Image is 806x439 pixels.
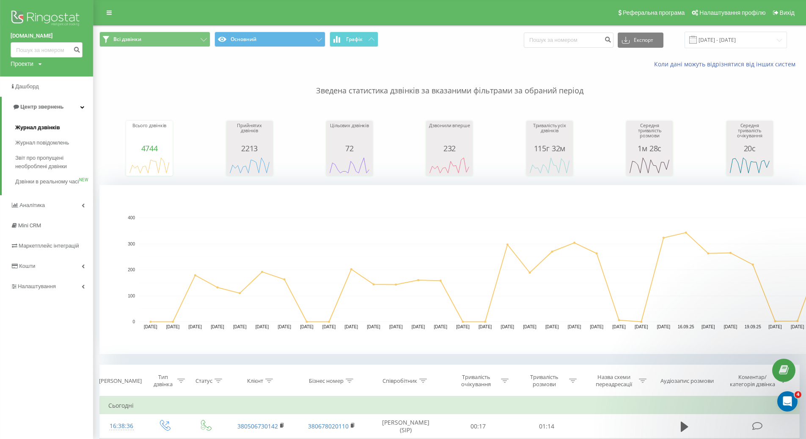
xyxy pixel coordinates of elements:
[428,144,470,153] div: 232
[15,150,93,174] a: Звіт про пропущені необроблені дзвінки
[412,324,425,329] text: [DATE]
[233,324,247,329] text: [DATE]
[382,377,417,384] div: Співробітник
[367,414,444,439] td: [PERSON_NAME] (SIP)
[99,377,142,384] div: [PERSON_NAME]
[15,123,60,132] span: Журнал дзвінків
[151,374,175,388] div: Тип дзвінка
[729,153,771,178] svg: A chart.
[15,83,39,90] span: Дашборд
[128,123,171,144] div: Всього дзвінків
[322,324,336,329] text: [DATE]
[635,324,648,329] text: [DATE]
[699,9,765,16] span: Налаштування профілю
[228,144,271,153] div: 2213
[768,324,782,329] text: [DATE]
[328,123,371,144] div: Цільових дзвінків
[791,324,804,329] text: [DATE]
[128,215,135,220] text: 400
[15,120,93,135] a: Журнал дзвінків
[434,324,447,329] text: [DATE]
[108,418,135,434] div: 16:38:36
[11,8,83,30] img: Ringostat logo
[15,139,69,147] span: Журнал повідомлень
[428,123,470,144] div: Дзвонили вперше
[113,36,141,43] span: Всі дзвінки
[745,324,761,329] text: 19.09.25
[795,391,801,398] span: 4
[228,153,271,178] svg: A chart.
[300,324,314,329] text: [DATE]
[346,36,363,42] span: Графік
[15,135,93,150] a: Журнал повідомлень
[2,97,93,117] a: Центр звернень
[99,32,210,47] button: Всі дзвінки
[444,414,512,439] td: 00:17
[345,324,358,329] text: [DATE]
[628,144,671,153] div: 1м 28с
[454,374,499,388] div: Тривалість очікування
[19,263,35,269] span: Кошти
[522,374,567,388] div: Тривалість розмови
[166,324,180,329] text: [DATE]
[19,202,45,208] span: Аналiтика
[15,177,79,186] span: Дзвінки в реальному часі
[628,123,671,144] div: Середня тривалість розмови
[11,32,83,40] a: [DOMAIN_NAME]
[657,324,671,329] text: [DATE]
[660,377,714,384] div: Аудіозапис розмови
[228,123,271,144] div: Прийнятих дзвінків
[524,33,613,48] input: Пошук за номером
[15,174,93,189] a: Дзвінки в реальному часіNEW
[523,324,536,329] text: [DATE]
[728,374,777,388] div: Коментар/категорія дзвінка
[211,324,224,329] text: [DATE]
[528,153,571,178] svg: A chart.
[309,377,344,384] div: Бізнес номер
[144,324,157,329] text: [DATE]
[701,324,715,329] text: [DATE]
[128,153,171,178] svg: A chart.
[215,32,325,47] button: Основний
[308,422,349,430] a: 380678020110
[15,154,89,171] span: Звіт про пропущені необроблені дзвінки
[99,68,800,96] p: Зведена статистика дзвінків за вказаними фільтрами за обраний період
[256,324,269,329] text: [DATE]
[100,397,800,414] td: Сьогодні
[128,294,135,298] text: 100
[456,324,470,329] text: [DATE]
[247,377,263,384] div: Клієнт
[18,283,56,289] span: Налаштування
[512,414,580,439] td: 01:14
[189,324,202,329] text: [DATE]
[128,242,135,246] text: 300
[590,324,603,329] text: [DATE]
[20,104,63,110] span: Центр звернень
[729,123,771,144] div: Середня тривалість очікування
[528,144,571,153] div: 115г 32м
[568,324,581,329] text: [DATE]
[777,391,798,412] iframe: Intercom live chat
[132,319,135,324] text: 0
[328,153,371,178] svg: A chart.
[528,123,571,144] div: Тривалість усіх дзвінків
[612,324,626,329] text: [DATE]
[428,153,470,178] svg: A chart.
[328,144,371,153] div: 72
[18,222,41,229] span: Mini CRM
[237,422,278,430] a: 380506730142
[628,153,671,178] svg: A chart.
[780,9,795,16] span: Вихід
[367,324,380,329] text: [DATE]
[479,324,492,329] text: [DATE]
[545,324,559,329] text: [DATE]
[729,144,771,153] div: 20с
[654,60,800,68] a: Коли дані можуть відрізнятися вiд інших систем
[278,324,291,329] text: [DATE]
